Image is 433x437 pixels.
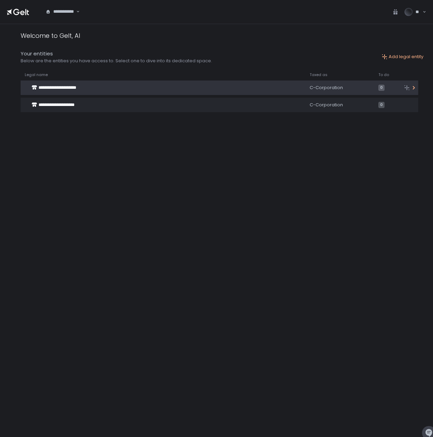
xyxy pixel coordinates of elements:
[25,72,48,77] span: Legal name
[46,15,76,22] input: Search for option
[378,85,385,91] span: 0
[378,102,385,108] span: 0
[21,50,212,58] div: Your entities
[21,31,80,40] div: Welcome to Gelt, Al
[41,5,80,19] div: Search for option
[310,72,327,77] span: Taxed as
[21,58,212,64] div: Below are the entities you have access to. Select one to dive into its dedicated space.
[378,72,389,77] span: To do
[310,85,370,91] div: C-Corporation
[310,102,370,108] div: C-Corporation
[382,54,423,60] button: Add legal entity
